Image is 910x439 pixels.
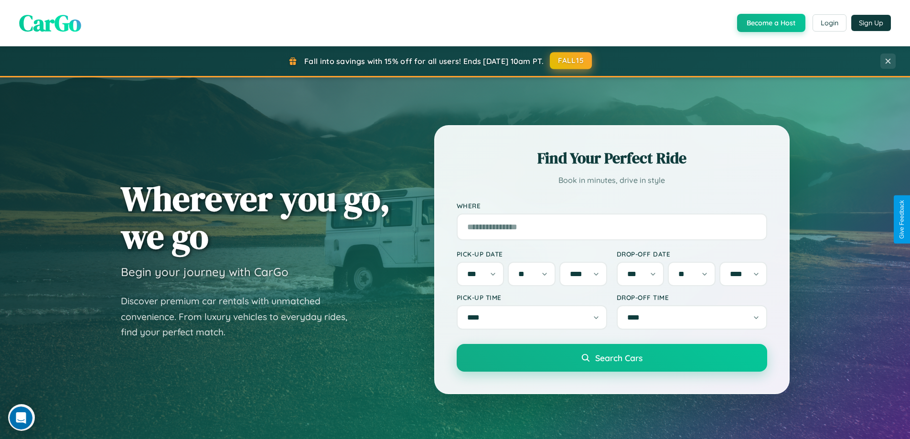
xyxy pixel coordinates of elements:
label: Drop-off Time [617,293,767,301]
iframe: Intercom live chat [10,407,32,429]
label: Pick-up Date [457,250,607,258]
label: Drop-off Date [617,250,767,258]
button: FALL15 [550,52,592,69]
iframe: Intercom live chat discovery launcher [8,404,35,431]
label: Where [457,202,767,210]
span: Fall into savings with 15% off for all users! Ends [DATE] 10am PT. [304,56,544,66]
h2: Find Your Perfect Ride [457,148,767,169]
button: Become a Host [737,14,805,32]
button: Sign Up [851,15,891,31]
span: Search Cars [595,353,642,363]
button: Search Cars [457,344,767,372]
button: Login [813,14,846,32]
p: Discover premium car rentals with unmatched convenience. From luxury vehicles to everyday rides, ... [121,293,360,340]
h3: Begin your journey with CarGo [121,265,289,279]
p: Book in minutes, drive in style [457,173,767,187]
div: Give Feedback [899,200,905,239]
span: CarGo [19,7,81,39]
label: Pick-up Time [457,293,607,301]
h1: Wherever you go, we go [121,180,390,255]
